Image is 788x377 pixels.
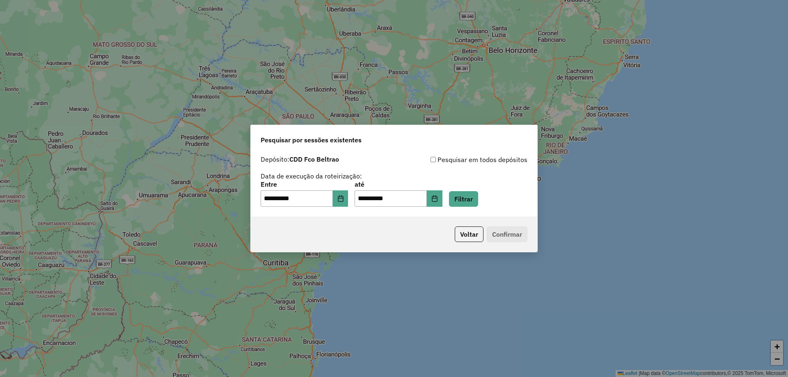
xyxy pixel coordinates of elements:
div: Pesquisar em todos depósitos [394,155,527,165]
button: Choose Date [427,190,442,207]
strong: CDD Fco Beltrao [289,155,339,163]
span: Pesquisar por sessões existentes [261,135,362,145]
label: Data de execução da roteirização: [261,171,362,181]
label: Entre [261,179,348,189]
button: Choose Date [333,190,348,207]
button: Filtrar [449,191,478,207]
label: Depósito: [261,154,339,164]
label: até [355,179,442,189]
button: Voltar [455,226,483,242]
